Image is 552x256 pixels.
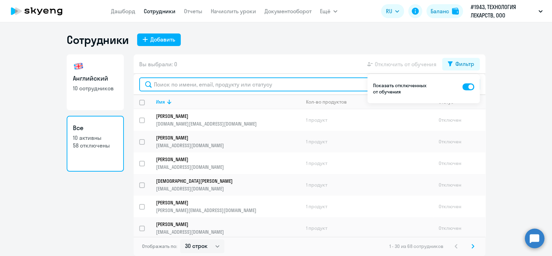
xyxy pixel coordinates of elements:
[300,109,433,131] td: 1 продукт
[306,99,347,105] div: Кол-во продуктов
[156,99,300,105] div: Имя
[433,217,485,239] td: Отключен
[373,82,428,95] p: Показать отключенных от обучения
[156,199,300,213] a: [PERSON_NAME][PERSON_NAME][EMAIL_ADDRESS][DOMAIN_NAME]
[142,243,177,249] span: Отображать по:
[156,229,300,235] p: [EMAIL_ADDRESS][DOMAIN_NAME]
[211,8,256,15] a: Начислить уроки
[73,61,84,72] img: english
[439,99,485,105] div: Статус
[452,8,459,15] img: balance
[442,58,480,70] button: Фильтр
[184,8,202,15] a: Отчеты
[67,33,129,47] h1: Сотрудники
[156,186,300,192] p: [EMAIL_ADDRESS][DOMAIN_NAME]
[300,174,433,196] td: 1 продукт
[73,84,118,92] p: 10 сотрудников
[386,7,392,15] span: RU
[156,199,291,206] p: [PERSON_NAME]
[433,174,485,196] td: Отключен
[300,131,433,152] td: 1 продукт
[433,152,485,174] td: Отключен
[156,135,291,141] p: [PERSON_NAME]
[320,7,330,15] span: Ещё
[156,142,300,149] p: [EMAIL_ADDRESS][DOMAIN_NAME]
[471,3,536,20] p: #1943, ТЕХНОЛОГИЯ ЛЕКАРСТВ, ООО
[144,8,176,15] a: Сотрудники
[111,8,135,15] a: Дашборд
[67,54,124,110] a: Английский10 сотрудников
[156,156,300,170] a: [PERSON_NAME][EMAIL_ADDRESS][DOMAIN_NAME]
[73,74,118,83] h3: Английский
[300,217,433,239] td: 1 продукт
[426,4,463,18] button: Балансbalance
[73,142,118,149] p: 58 отключены
[433,196,485,217] td: Отключен
[156,178,291,184] p: [DEMOGRAPHIC_DATA][PERSON_NAME]
[67,116,124,172] a: Все10 активны58 отключены
[300,152,433,174] td: 1 продукт
[156,178,300,192] a: [DEMOGRAPHIC_DATA][PERSON_NAME][EMAIL_ADDRESS][DOMAIN_NAME]
[381,4,404,18] button: RU
[264,8,312,15] a: Документооборот
[156,156,291,163] p: [PERSON_NAME]
[156,221,300,235] a: [PERSON_NAME][EMAIL_ADDRESS][DOMAIN_NAME]
[73,134,118,142] p: 10 активны
[150,35,175,44] div: Добавить
[156,99,165,105] div: Имя
[306,99,433,105] div: Кол-во продуктов
[73,123,118,133] h3: Все
[156,207,300,213] p: [PERSON_NAME][EMAIL_ADDRESS][DOMAIN_NAME]
[467,3,546,20] button: #1943, ТЕХНОЛОГИЯ ЛЕКАРСТВ, ООО
[320,4,337,18] button: Ещё
[139,60,177,68] span: Вы выбрали: 0
[156,113,300,127] a: [PERSON_NAME][DOMAIN_NAME][EMAIL_ADDRESS][DOMAIN_NAME]
[455,60,474,68] div: Фильтр
[156,164,300,170] p: [EMAIL_ADDRESS][DOMAIN_NAME]
[139,77,480,91] input: Поиск по имени, email, продукту или статусу
[156,121,300,127] p: [DOMAIN_NAME][EMAIL_ADDRESS][DOMAIN_NAME]
[433,109,485,131] td: Отключен
[431,7,449,15] div: Баланс
[156,135,300,149] a: [PERSON_NAME][EMAIL_ADDRESS][DOMAIN_NAME]
[156,113,291,119] p: [PERSON_NAME]
[300,196,433,217] td: 1 продукт
[433,131,485,152] td: Отключен
[137,33,181,46] button: Добавить
[389,243,443,249] span: 1 - 30 из 68 сотрудников
[156,221,291,227] p: [PERSON_NAME]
